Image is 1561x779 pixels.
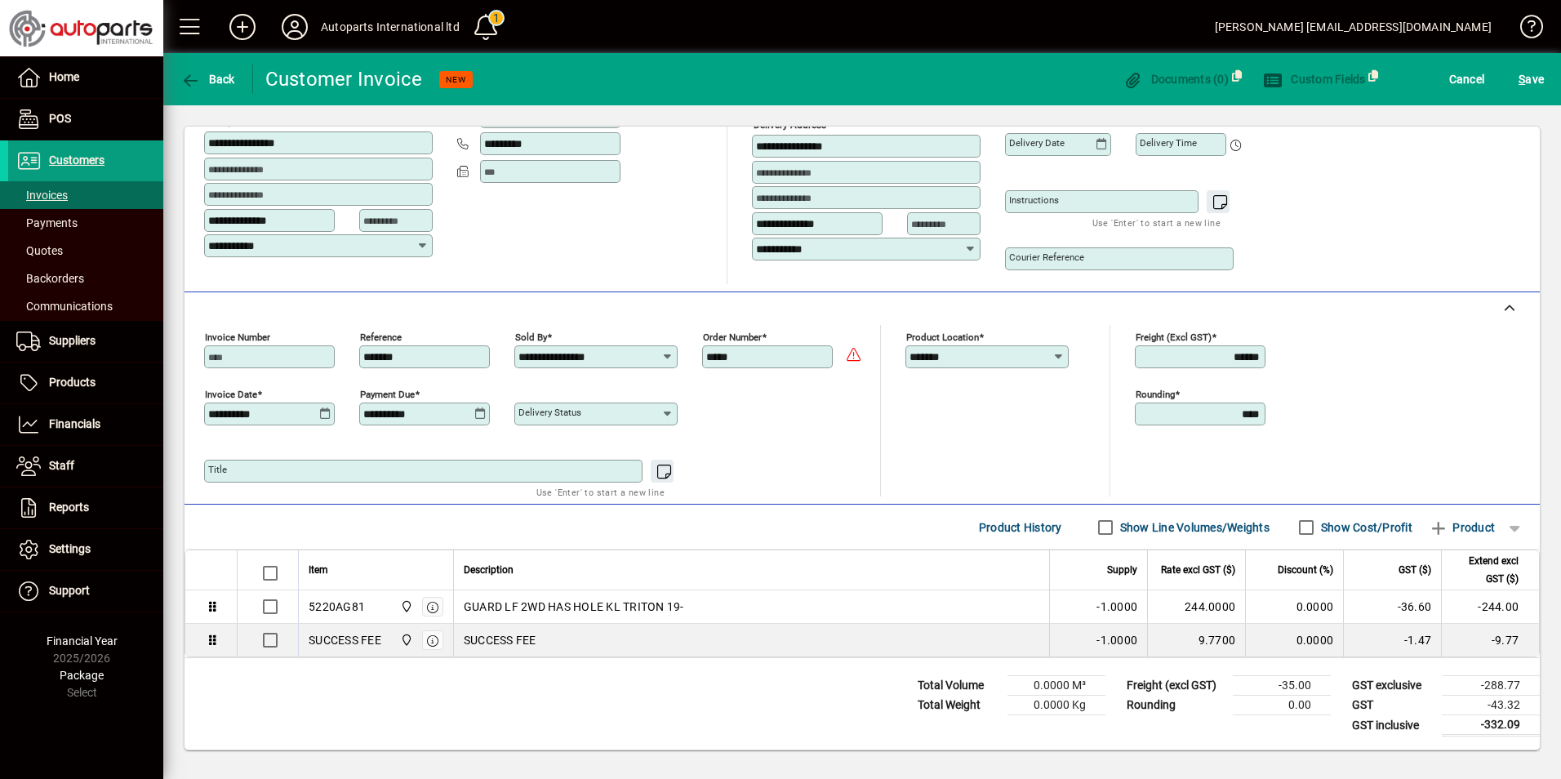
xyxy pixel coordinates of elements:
mat-label: Freight (excl GST) [1136,332,1212,343]
button: Profile [269,12,321,42]
mat-label: Delivery date [1009,137,1065,149]
button: Custom Fields [1259,65,1370,94]
a: Financials [8,404,163,445]
span: Communications [16,300,113,313]
td: Freight (excl GST) [1118,676,1233,696]
span: POS [49,112,71,125]
td: -35.00 [1233,676,1331,696]
a: View on map [932,106,958,132]
button: Back [176,65,239,94]
label: Show Cost/Profit [1318,519,1412,536]
span: NEW [446,74,466,85]
mat-label: Sold by [515,332,547,343]
span: Extend excl GST ($) [1452,552,1519,588]
div: Autoparts International ltd [321,14,460,40]
span: Suppliers [49,334,96,347]
span: Payments [16,216,78,229]
a: Invoices [8,181,163,209]
span: Central [396,598,415,616]
mat-label: Courier Reference [1009,252,1084,263]
span: Products [49,376,96,389]
span: GUARD LF 2WD HAS HOLE KL TRITON 19- [464,599,684,615]
a: POS [8,99,163,140]
mat-hint: Use 'Enter' to start a new line [536,483,665,501]
button: Save [1514,65,1548,94]
button: Copy to Delivery address [411,104,437,130]
div: Customer Invoice [265,66,423,92]
mat-label: Delivery time [1140,137,1197,149]
a: Home [8,57,163,98]
mat-label: Instructions [1009,194,1059,206]
a: Support [8,571,163,612]
span: Reports [49,501,89,514]
span: Description [464,561,514,579]
span: Quotes [16,244,63,257]
button: Product History [972,513,1069,542]
span: Discount (%) [1278,561,1333,579]
button: Choose address [958,107,985,133]
span: Product History [979,514,1062,541]
td: -43.32 [1442,696,1540,715]
span: S [1519,73,1525,86]
mat-label: Order number [703,332,762,343]
div: 9.7700 [1158,632,1235,648]
mat-label: Delivery status [518,407,581,418]
td: GST inclusive [1344,715,1442,736]
mat-label: Title [208,464,227,475]
a: Payments [8,209,163,237]
span: Item [309,561,328,579]
td: GST [1344,696,1442,715]
span: Settings [49,542,91,555]
span: Customers [49,154,105,167]
a: Products [8,363,163,403]
mat-label: Reference [360,332,402,343]
button: Cancel [1445,65,1489,94]
span: ave [1519,66,1544,92]
span: GST ($) [1399,561,1431,579]
td: 0.0000 Kg [1007,696,1105,715]
div: 5220AG81 [309,599,365,615]
span: SUCCESS FEE [464,632,536,648]
a: Suppliers [8,321,163,362]
span: Home [49,70,79,83]
td: Total Volume [909,676,1007,696]
span: -1.0000 [1096,632,1137,648]
span: -1.0000 [1096,599,1137,615]
mat-label: Payment due [360,389,415,400]
span: Support [49,584,90,597]
span: Documents (0) [1123,73,1229,86]
span: Cancel [1449,66,1485,92]
div: 244.0000 [1158,599,1235,615]
span: Back [180,73,235,86]
mat-label: Invoice date [205,389,257,400]
td: Total Weight [909,696,1007,715]
span: Product [1429,514,1495,541]
a: Communications [8,292,163,320]
td: -244.00 [1441,590,1539,624]
span: Financials [49,417,100,430]
a: Backorders [8,265,163,292]
a: Staff [8,446,163,487]
a: Knowledge Base [1508,3,1541,56]
td: GST exclusive [1344,676,1442,696]
label: Show Line Volumes/Weights [1117,519,1270,536]
div: SUCCESS FEE [309,632,381,648]
td: -1.47 [1343,624,1441,657]
td: Rounding [1118,696,1233,715]
td: 0.0000 [1245,624,1343,657]
span: Invoices [16,189,68,202]
td: -332.09 [1442,715,1540,736]
mat-label: Rounding [1136,389,1175,400]
mat-hint: Use 'Enter' to start a new line [1092,213,1221,232]
a: Quotes [8,237,163,265]
app-page-header-button: Back [163,65,253,94]
span: Backorders [16,272,84,285]
a: View on map [385,103,411,129]
div: [PERSON_NAME] [EMAIL_ADDRESS][DOMAIN_NAME] [1215,14,1492,40]
button: Documents (0) [1118,65,1233,94]
span: Supply [1107,561,1137,579]
button: Product [1421,513,1503,542]
td: -9.77 [1441,624,1539,657]
span: Central [396,631,415,649]
td: -36.60 [1343,590,1441,624]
